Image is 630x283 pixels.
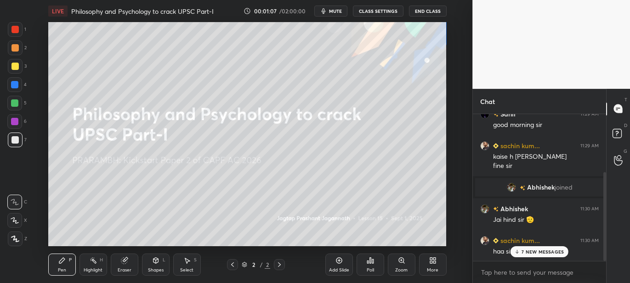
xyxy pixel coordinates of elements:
div: C [7,195,27,209]
div: Add Slide [329,268,349,272]
div: 2 [8,40,27,55]
div: 11:29 AM [580,143,599,148]
div: kaise h [PERSON_NAME] [493,152,599,162]
span: joined [555,184,573,191]
img: 897357b5fc3546d098b711fc4a6c68b4.jpg [480,204,489,213]
img: aa4afc4cda4c46b782767ec53d0ea348.jpg [480,236,489,245]
div: Eraser [118,268,131,272]
div: Highlight [84,268,102,272]
img: Learner_Badge_beginner_1_8b307cf2a0.svg [493,143,499,149]
div: 7 [8,133,27,147]
div: 6 [7,114,27,129]
img: aa4afc4cda4c46b782767ec53d0ea348.jpg [480,141,489,150]
div: S [194,258,197,262]
div: 5 [7,96,27,110]
p: Chat [473,89,502,114]
img: no-rating-badge.077c3623.svg [520,185,525,190]
img: 897357b5fc3546d098b711fc4a6c68b4.jpg [507,183,516,192]
button: CLASS SETTINGS [353,6,403,17]
h6: Sahil [499,109,516,119]
img: Learner_Badge_beginner_1_8b307cf2a0.svg [493,238,499,243]
div: Select [180,268,193,272]
div: haa sir [493,247,599,256]
h6: Abhishek [499,204,528,214]
div: 4 [7,77,27,92]
button: End Class [409,6,447,17]
p: D [624,122,627,129]
div: LIVE [48,6,68,17]
div: 2 [249,262,258,267]
div: Pen [58,268,66,272]
img: no-rating-badge.077c3623.svg [493,207,499,212]
p: G [624,148,627,155]
div: 3 [8,59,27,74]
div: Poll [367,268,374,272]
div: H [100,258,103,262]
div: 2 [265,260,270,269]
h6: sachin kum... [499,141,540,150]
p: 7 NEW MESSAGES [522,249,564,254]
span: mute [329,8,342,14]
div: Zoom [395,268,408,272]
img: e3f400ae115b411eb81d088e7a4d242e.jpg [480,109,489,118]
div: Z [8,231,27,246]
div: P [69,258,72,262]
div: Shapes [148,268,164,272]
img: no-rating-badge.077c3623.svg [493,112,499,117]
div: 11:30 AM [580,206,599,211]
h6: sachin kum... [499,236,540,245]
span: Abhishek [527,184,555,191]
button: mute [314,6,347,17]
h4: Philosophy and Psychology to crack UPSC Part-I [71,7,214,16]
p: T [624,96,627,103]
div: / [260,262,263,267]
div: grid [473,114,606,261]
div: L [163,258,165,262]
div: fine sir [493,162,599,171]
div: good morning sir [493,121,599,130]
div: 11:29 AM [580,111,599,116]
div: 1 [8,22,26,37]
div: X [7,213,27,228]
div: 11:30 AM [580,237,599,243]
div: More [427,268,438,272]
div: Jai hind sir 🫡 [493,215,599,225]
